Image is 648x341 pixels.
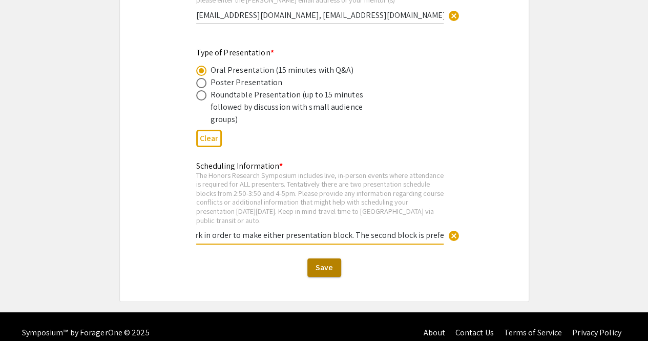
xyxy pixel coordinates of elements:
a: Privacy Policy [572,327,621,338]
mat-label: Type of Presentation [196,47,274,58]
div: The Honors Research Symposium includes live, in-person events where attendance is required for AL... [196,171,444,225]
a: Terms of Service [504,327,562,338]
mat-label: Scheduling Information [196,161,283,171]
span: cancel [448,10,460,22]
button: Save [307,258,341,277]
button: Clear [196,130,222,147]
div: Oral Presentation (15 minutes with Q&A) [211,64,354,76]
button: Clear [444,5,464,25]
iframe: Chat [8,295,44,333]
div: Roundtable Presentation (up to 15 minutes followed by discussion with small audience groups) [211,89,390,126]
span: cancel [448,230,460,242]
a: Contact Us [455,327,493,338]
button: Clear [444,225,464,245]
input: Type Here [196,10,444,21]
span: Save [316,262,333,273]
a: About [424,327,445,338]
div: Poster Presentation [211,76,283,89]
input: Type Here [196,230,444,240]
